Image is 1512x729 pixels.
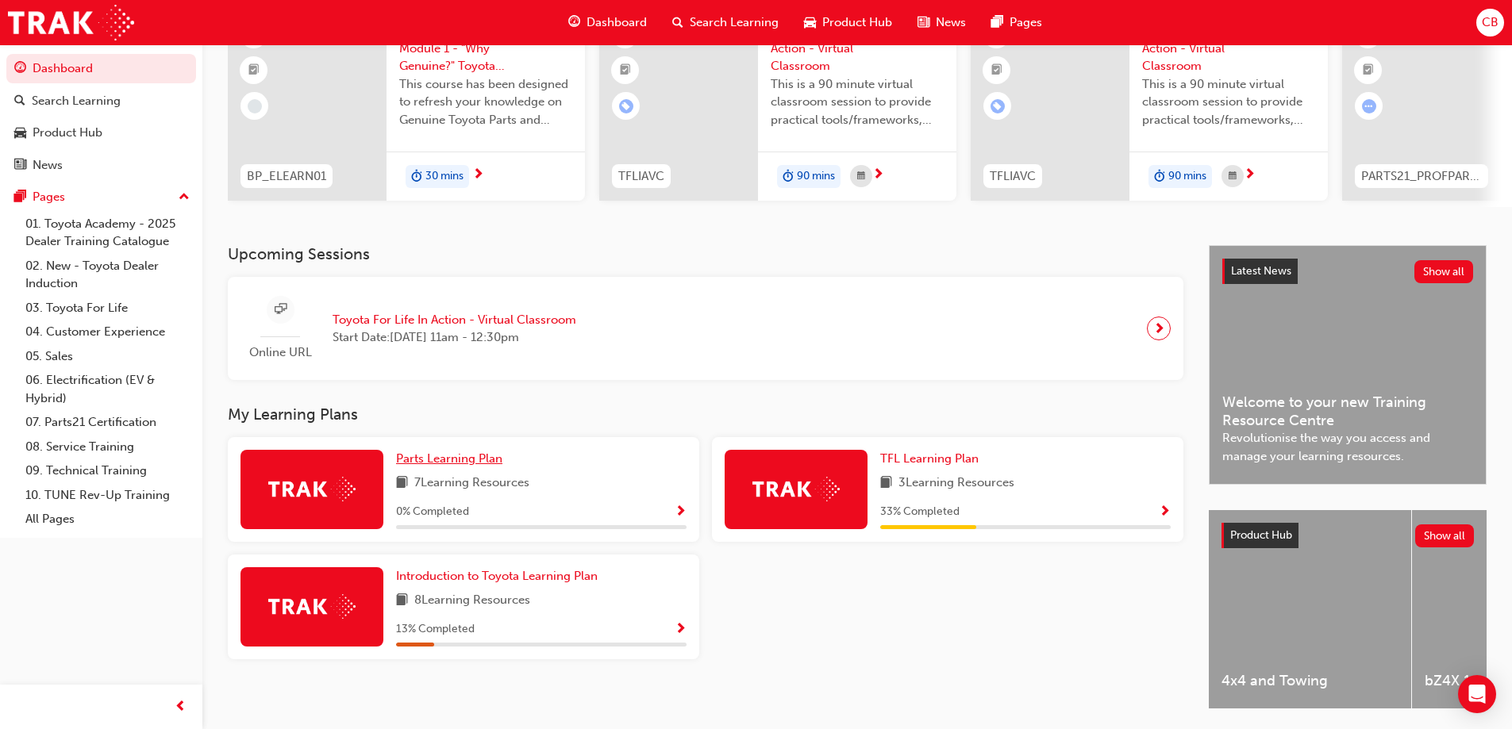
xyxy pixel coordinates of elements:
[1209,245,1487,485] a: Latest NewsShow allWelcome to your new Training Resource CentreRevolutionise the way you access a...
[414,591,530,611] span: 8 Learning Resources
[1476,9,1504,36] button: CB
[1159,502,1171,522] button: Show Progress
[19,507,196,531] a: All Pages
[1168,167,1206,186] span: 90 mins
[19,320,196,344] a: 04. Customer Experience
[771,21,944,75] span: Toyota For Life In Action - Virtual Classroom
[1222,393,1473,429] span: Welcome to your new Training Resource Centre
[971,9,1328,201] a: 0TFLIAVCToyota For Life In Action - Virtual ClassroomThis is a 90 minute virtual classroom sessio...
[898,474,1014,493] span: 3 Learning Resources
[19,212,196,254] a: 01. Toyota Academy - 2025 Dealer Training Catalogue
[1209,510,1411,708] a: 4x4 and Towing
[240,343,320,362] span: Online URL
[19,435,196,459] a: 08. Service Training
[6,182,196,212] button: Pages
[19,368,196,410] a: 06. Electrification (EV & Hybrid)
[396,569,598,583] span: Introduction to Toyota Learning Plan
[268,477,356,501] img: Trak
[275,300,287,320] span: sessionType_ONLINE_URL-icon
[19,254,196,296] a: 02. New - Toyota Dealer Induction
[268,594,356,619] img: Trak
[1361,167,1482,186] span: PARTS21_PROFPART1_0923_EL
[660,6,791,39] a: search-iconSearch Learning
[411,167,422,187] span: duration-icon
[783,167,794,187] span: duration-icon
[1230,528,1292,542] span: Product Hub
[599,9,956,201] a: 0TFLIAVCToyota For Life In Action - Virtual ClassroomThis is a 90 minute virtual classroom sessio...
[6,151,196,180] a: News
[880,451,979,466] span: TFL Learning Plan
[880,474,892,493] span: book-icon
[32,92,121,110] div: Search Learning
[6,86,196,116] a: Search Learning
[990,167,1036,186] span: TFLIAVC
[228,245,1183,263] h3: Upcoming Sessions
[587,13,647,32] span: Dashboard
[797,167,835,186] span: 90 mins
[568,13,580,33] span: guage-icon
[396,503,469,521] span: 0 % Completed
[6,51,196,182] button: DashboardSearch LearningProduct HubNews
[19,296,196,320] a: 03. Toyota For Life
[1415,524,1475,547] button: Show all
[396,451,502,466] span: Parts Learning Plan
[556,6,660,39] a: guage-iconDashboard
[1142,21,1315,75] span: Toyota For Life In Action - Virtual Classroom
[1222,429,1473,465] span: Revolutionise the way you access and manage your learning resources.
[19,459,196,483] a: 09. Technical Training
[675,623,687,637] span: Show Progress
[14,62,26,76] span: guage-icon
[880,450,985,468] a: TFL Learning Plan
[333,311,576,329] span: Toyota For Life In Action - Virtual Classroom
[991,60,1002,81] span: booktick-icon
[1363,60,1374,81] span: booktick-icon
[620,60,631,81] span: booktick-icon
[857,167,865,186] span: calendar-icon
[19,410,196,435] a: 07. Parts21 Certification
[771,75,944,129] span: This is a 90 minute virtual classroom session to provide practical tools/frameworks, behaviours a...
[804,13,816,33] span: car-icon
[1231,264,1291,278] span: Latest News
[399,21,572,75] span: Brand Protection Module 1 - "Why Genuine?" Toyota Genuine Parts and Accessories
[675,502,687,522] button: Show Progress
[991,99,1005,113] span: learningRecordVerb_ENROLL-icon
[880,503,960,521] span: 33 % Completed
[1414,260,1474,283] button: Show all
[396,591,408,611] span: book-icon
[425,167,464,186] span: 30 mins
[472,168,484,182] span: next-icon
[14,159,26,173] span: news-icon
[1153,317,1165,340] span: next-icon
[19,483,196,508] a: 10. TUNE Rev-Up Training
[1222,259,1473,284] a: Latest NewsShow all
[1222,672,1399,690] span: 4x4 and Towing
[690,13,779,32] span: Search Learning
[8,5,134,40] img: Trak
[19,344,196,369] a: 05. Sales
[1222,523,1474,548] a: Product HubShow all
[791,6,905,39] a: car-iconProduct Hub
[979,6,1055,39] a: pages-iconPages
[248,60,260,81] span: booktick-icon
[6,118,196,148] a: Product Hub
[228,405,1183,424] h3: My Learning Plans
[228,9,585,201] a: 0BP_ELEARN01Brand Protection Module 1 - "Why Genuine?" Toyota Genuine Parts and AccessoriesThis c...
[752,477,840,501] img: Trak
[619,99,633,113] span: learningRecordVerb_ENROLL-icon
[240,290,1171,368] a: Online URLToyota For Life In Action - Virtual ClassroomStart Date:[DATE] 11am - 12:30pm
[14,126,26,140] span: car-icon
[248,99,262,113] span: learningRecordVerb_NONE-icon
[33,188,65,206] div: Pages
[905,6,979,39] a: news-iconNews
[396,450,509,468] a: Parts Learning Plan
[414,474,529,493] span: 7 Learning Resources
[14,190,26,205] span: pages-icon
[672,13,683,33] span: search-icon
[675,620,687,639] button: Show Progress
[991,13,1003,33] span: pages-icon
[1010,13,1042,32] span: Pages
[396,474,408,493] span: book-icon
[675,505,687,520] span: Show Progress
